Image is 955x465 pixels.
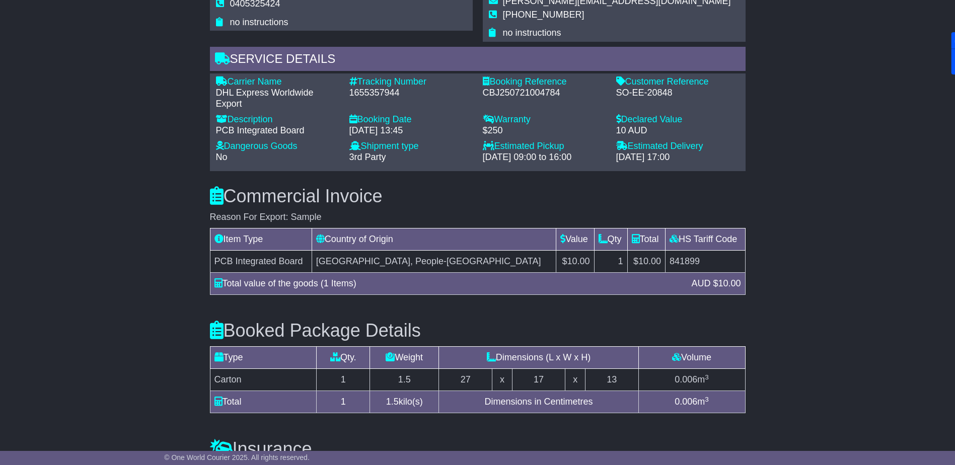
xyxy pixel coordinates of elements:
[349,88,473,99] div: 1655357944
[675,397,697,407] span: 0.006
[439,391,638,413] td: Dimensions in Centimetres
[370,391,439,413] td: kilo(s)
[483,141,606,152] div: Estimated Pickup
[439,369,492,391] td: 27
[209,277,687,290] div: Total value of the goods (1 Items)
[483,88,606,99] div: CBJ250721004784
[705,373,709,381] sup: 3
[638,391,745,413] td: m
[483,152,606,163] div: [DATE] 09:00 to 16:00
[565,369,585,391] td: x
[616,125,740,136] div: 10 AUD
[216,76,339,88] div: Carrier Name
[556,228,594,250] td: Value
[210,250,312,272] td: PCB Integrated Board
[594,250,627,272] td: 1
[317,369,370,391] td: 1
[616,141,740,152] div: Estimated Delivery
[349,125,473,136] div: [DATE] 13:45
[210,439,746,459] h3: Insurance
[216,141,339,152] div: Dangerous Goods
[616,152,740,163] div: [DATE] 17:00
[627,250,665,272] td: $10.00
[616,114,740,125] div: Declared Value
[317,347,370,369] td: Qty.
[705,396,709,403] sup: 3
[503,28,561,38] span: no instructions
[349,141,473,152] div: Shipment type
[665,228,745,250] td: HS Tariff Code
[483,76,606,88] div: Booking Reference
[616,76,740,88] div: Customer Reference
[370,369,439,391] td: 1.5
[638,347,745,369] td: Volume
[216,152,228,162] span: No
[638,369,745,391] td: m
[210,212,746,223] div: Reason For Export: Sample
[686,277,746,290] div: AUD $10.00
[627,228,665,250] td: Total
[317,391,370,413] td: 1
[349,114,473,125] div: Booking Date
[210,228,312,250] td: Item Type
[483,114,606,125] div: Warranty
[164,453,310,461] span: © One World Courier 2025. All rights reserved.
[210,47,746,74] div: Service Details
[594,228,627,250] td: Qty
[210,347,317,369] td: Type
[349,152,386,162] span: 3rd Party
[439,347,638,369] td: Dimensions (L x W x H)
[556,250,594,272] td: $10.00
[616,88,740,99] div: SO-EE-20848
[585,369,638,391] td: 13
[216,114,339,125] div: Description
[210,186,746,206] h3: Commercial Invoice
[483,125,606,136] div: $250
[370,347,439,369] td: Weight
[503,10,584,20] span: [PHONE_NUMBER]
[665,250,745,272] td: 841899
[216,125,339,136] div: PCB Integrated Board
[349,76,473,88] div: Tracking Number
[210,391,317,413] td: Total
[492,369,512,391] td: x
[675,374,697,384] span: 0.006
[210,321,746,341] h3: Booked Package Details
[230,17,288,27] span: no instructions
[312,228,556,250] td: Country of Origin
[386,397,399,407] span: 1.5
[210,369,317,391] td: Carton
[216,88,339,109] div: DHL Express Worldwide Export
[512,369,565,391] td: 17
[312,250,556,272] td: [GEOGRAPHIC_DATA], People-[GEOGRAPHIC_DATA]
